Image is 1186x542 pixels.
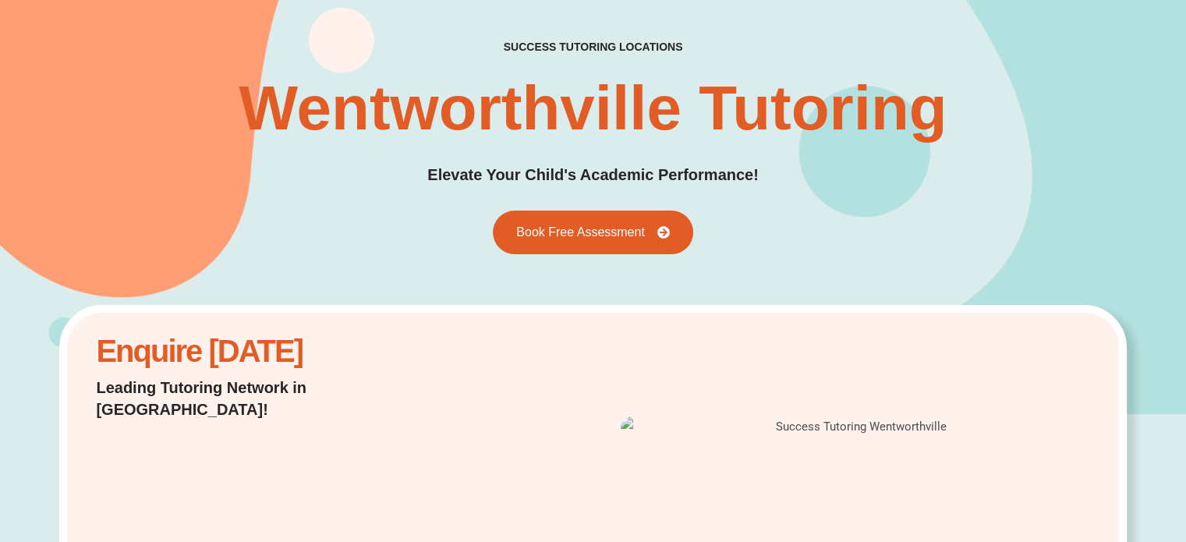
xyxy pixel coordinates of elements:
h2: Elevate Your Child's Academic Performance! [427,163,759,187]
h2: success tutoring locations [504,40,683,54]
h2: Enquire [DATE] [96,342,453,361]
span: Book Free Assessment [516,226,645,239]
h2: Wentworthville Tutoring [239,77,947,140]
a: Book Free Assessment [493,211,693,254]
h2: Leading Tutoring Network in [GEOGRAPHIC_DATA]! [96,377,453,420]
iframe: Chat Widget [1108,467,1186,542]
